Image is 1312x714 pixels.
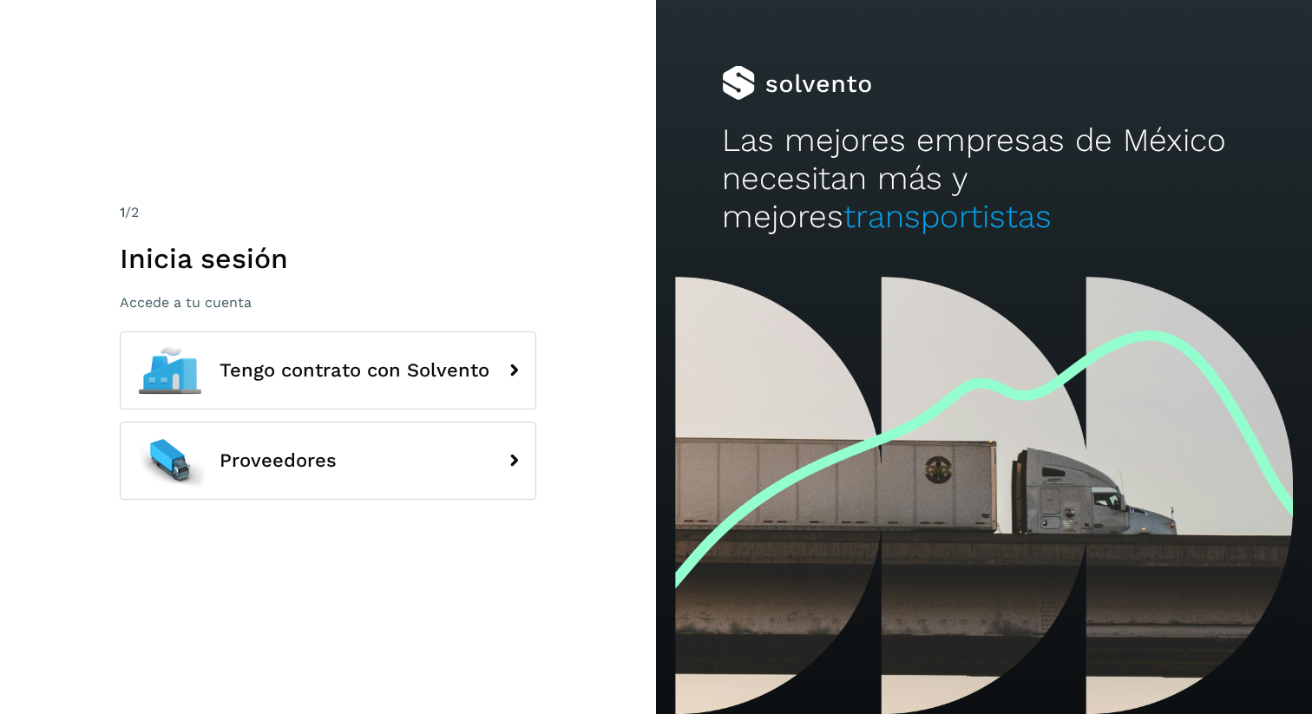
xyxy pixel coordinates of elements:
[120,331,536,409] button: Tengo contrato con Solvento
[843,198,1052,235] span: transportistas
[220,450,337,471] span: Proveedores
[220,360,489,381] span: Tengo contrato con Solvento
[120,204,125,220] span: 1
[120,294,536,311] p: Accede a tu cuenta
[120,422,536,500] button: Proveedores
[120,202,536,223] div: /2
[120,242,536,275] h1: Inicia sesión
[722,121,1247,237] h2: Las mejores empresas de México necesitan más y mejores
